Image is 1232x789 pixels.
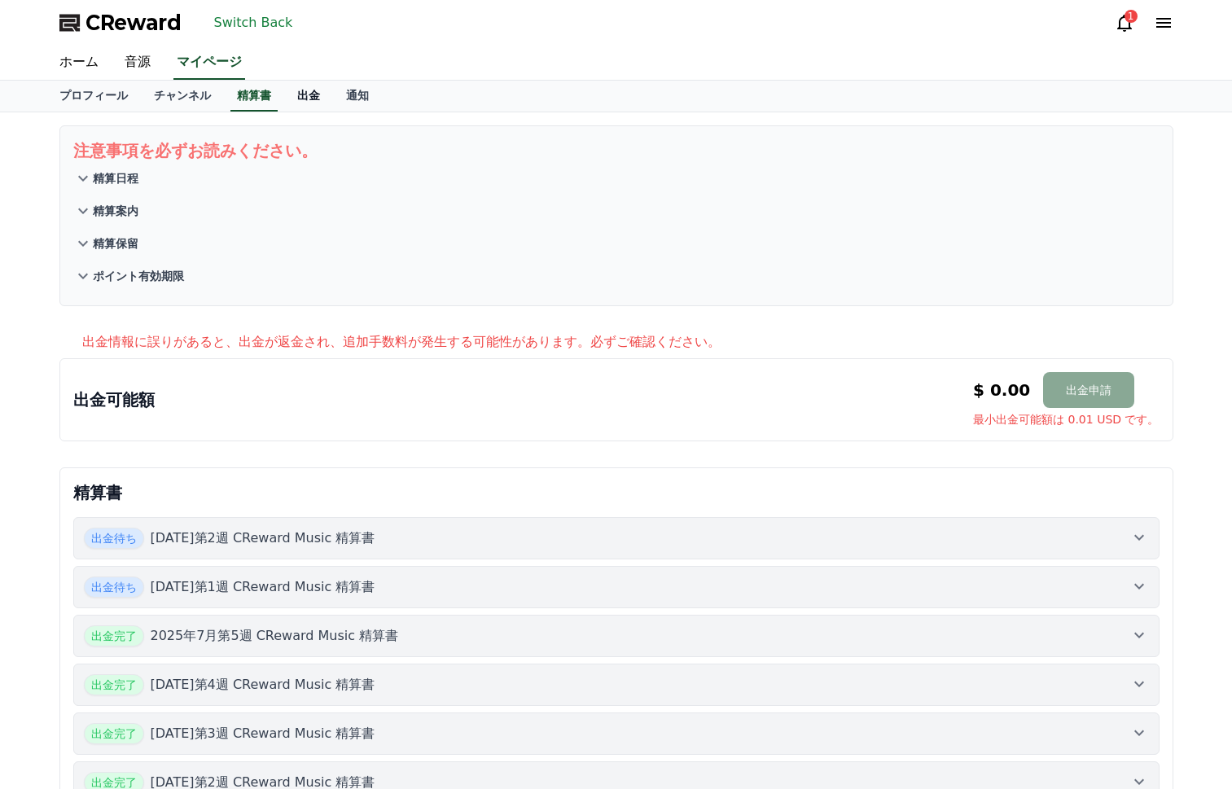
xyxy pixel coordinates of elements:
button: 精算日程 [73,162,1160,195]
button: 精算案内 [73,195,1160,227]
span: 出金完了 [84,674,144,695]
p: ポイント有効期限 [93,268,184,284]
button: 出金完了 [DATE]第4週 CReward Music 精算書 [73,664,1160,706]
a: チャンネル [141,81,224,112]
button: Switch Back [208,10,300,36]
p: 出金情報に誤りがあると、出金が返金され、追加手数料が発生する可能性があります。必ずご確認ください。 [82,332,1173,352]
p: 精算案内 [93,203,138,219]
p: [DATE]第1週 CReward Music 精算書 [151,577,375,597]
a: 音源 [112,46,164,80]
p: [DATE]第2週 CReward Music 精算書 [151,528,375,548]
p: $ 0.00 [973,379,1030,401]
a: CReward [59,10,182,36]
p: 2025年7月第5週 CReward Music 精算書 [151,626,399,646]
span: 出金完了 [84,625,144,647]
a: 1 [1115,13,1134,33]
button: 出金待ち [DATE]第1週 CReward Music 精算書 [73,566,1160,608]
button: ポイント有効期限 [73,260,1160,292]
a: 精算書 [230,81,278,112]
button: 出金待ち [DATE]第2週 CReward Music 精算書 [73,517,1160,559]
span: CReward [85,10,182,36]
span: 出金完了 [84,723,144,744]
a: プロフィール [46,81,141,112]
p: 出金可能額 [73,388,155,411]
span: 最小出金可能額は 0.01 USD です。 [973,411,1159,427]
p: 注意事項を必ずお読みください。 [73,139,1160,162]
p: [DATE]第4週 CReward Music 精算書 [151,675,375,695]
p: 精算日程 [93,170,138,186]
span: 出金待ち [84,576,144,598]
div: 1 [1125,10,1138,23]
button: 出金完了 2025年7月第5週 CReward Music 精算書 [73,615,1160,657]
a: 通知 [333,81,382,112]
span: 出金待ち [84,528,144,549]
button: 精算保留 [73,227,1160,260]
p: 精算保留 [93,235,138,252]
a: マイページ [173,46,245,80]
button: 出金完了 [DATE]第3週 CReward Music 精算書 [73,712,1160,755]
a: ホーム [46,46,112,80]
p: 精算書 [73,481,1160,504]
a: 出金 [284,81,333,112]
button: 出金申請 [1043,372,1134,408]
p: [DATE]第3週 CReward Music 精算書 [151,724,375,743]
